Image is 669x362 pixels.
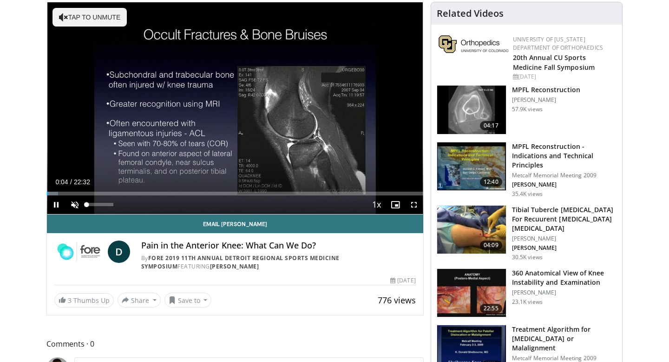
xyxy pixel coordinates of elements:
div: [DATE] [513,73,615,81]
a: 04:17 MPFL Reconstruction [PERSON_NAME] 57.9K views [437,85,617,134]
button: Fullscreen [405,195,423,214]
button: Playback Rate [367,195,386,214]
h3: MPFL Reconstruction - Indications and Technical Principles [512,142,617,170]
h3: 360 Anatomical View of Knee Instability and Examination [512,268,617,287]
div: Progress Bar [47,192,423,195]
p: [PERSON_NAME] [512,96,580,104]
a: FORE 2019 11th Annual Detroit Regional Sports Medicine Symposium [141,254,340,270]
button: Pause [47,195,66,214]
button: Share [118,293,161,308]
span: 04:09 [480,241,502,250]
span: Comments 0 [46,338,424,350]
h4: Pain in the Anterior Knee: What Can We Do? [141,241,416,251]
span: 04:17 [480,121,502,130]
p: 23.1K views [512,298,543,306]
h3: MPFL Reconstruction [512,85,580,94]
p: [PERSON_NAME] [512,289,617,296]
img: 355603a8-37da-49b6-856f-e00d7e9307d3.png.150x105_q85_autocrop_double_scale_upscale_version-0.2.png [439,35,508,53]
span: 776 views [378,295,416,306]
a: [PERSON_NAME] [210,262,259,270]
img: FORE 2019 11th Annual Detroit Regional Sports Medicine Symposium [54,241,104,263]
video-js: Video Player [47,2,423,215]
span: / [70,178,72,186]
p: 30.5K views [512,254,543,261]
p: [PERSON_NAME] [512,181,617,188]
span: 22:55 [480,304,502,313]
img: 642458_3.png.150x105_q85_crop-smart_upscale.jpg [437,142,506,191]
p: Metcalf Memorial Meeting 2009 [512,172,617,179]
button: Tap to unmute [52,8,127,27]
span: 3 [68,296,72,305]
p: Metcalf Memorial Meeting 2009 [512,355,617,362]
a: 20th Annual CU Sports Medicine Fall Symposium [513,53,595,72]
img: 533d6d4f-9d9f-40bd-bb73-b810ec663725.150x105_q85_crop-smart_upscale.jpg [437,269,506,317]
p: [PERSON_NAME] [512,235,617,242]
button: Enable picture-in-picture mode [386,195,405,214]
button: Unmute [66,195,84,214]
a: Email [PERSON_NAME] [47,215,423,233]
p: 57.9K views [512,106,543,113]
a: University of [US_STATE] Department of Orthopaedics [513,35,603,52]
a: 3 Thumbs Up [54,293,114,308]
div: [DATE] [390,276,415,285]
img: O0cEsGv5RdudyPNn5hMDoxOjB1O5lLKx_1.150x105_q85_crop-smart_upscale.jpg [437,206,506,254]
p: [PERSON_NAME] [512,244,617,252]
div: Volume Level [86,203,113,206]
div: By FEATURING [141,254,416,271]
span: 0:04 [55,178,68,186]
img: 38434_0000_3.png.150x105_q85_crop-smart_upscale.jpg [437,86,506,134]
span: 12:40 [480,177,502,187]
h4: Related Videos [437,8,504,19]
a: 22:55 360 Anatomical View of Knee Instability and Examination [PERSON_NAME] 23.1K views [437,268,617,318]
span: 22:32 [74,178,90,186]
a: D [108,241,130,263]
h3: Tibial Tubercle [MEDICAL_DATA] For Recuurent [MEDICAL_DATA] [MEDICAL_DATA] [512,205,617,233]
a: 12:40 MPFL Reconstruction - Indications and Technical Principles Metcalf Memorial Meeting 2009 [P... [437,142,617,198]
h3: Treatment Algorithm for [MEDICAL_DATA] or Malalignment [512,325,617,353]
a: 04:09 Tibial Tubercle [MEDICAL_DATA] For Recuurent [MEDICAL_DATA] [MEDICAL_DATA] [PERSON_NAME] [P... [437,205,617,261]
button: Save to [164,293,212,308]
p: 35.4K views [512,190,543,198]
